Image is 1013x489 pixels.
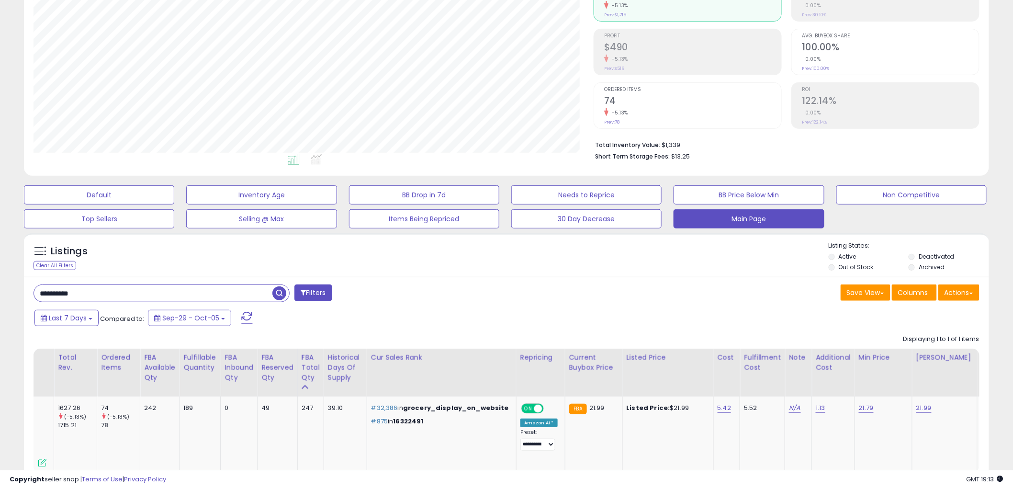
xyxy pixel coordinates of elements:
small: FBA [569,404,587,414]
button: Needs to Reprice [511,185,662,205]
button: Columns [892,284,937,301]
a: 1.13 [816,403,825,413]
div: 5.52 [744,404,777,412]
small: 0.00% [802,56,821,63]
div: 189 [183,404,213,412]
small: Prev: 100.00% [802,66,829,71]
button: Items Being Repriced [349,209,499,228]
a: N/A [789,403,800,413]
span: 21.99 [589,403,605,412]
span: OFF [542,405,558,413]
div: 0 [225,404,250,412]
button: Selling @ Max [186,209,337,228]
button: Last 7 Days [34,310,99,326]
small: -5.13% [608,56,628,63]
div: 78 [101,421,140,430]
label: Active [839,252,856,261]
button: Default [24,185,174,205]
label: Out of Stock [839,263,874,271]
div: Historical Days Of Supply [328,353,363,383]
span: #32,386 [371,403,398,412]
small: Prev: $1,715 [604,12,626,18]
b: Short Term Storage Fees: [595,152,670,160]
div: FBA Available Qty [144,353,175,383]
div: Cost [718,353,736,363]
small: (-5.13%) [107,413,129,421]
div: 242 [144,404,172,412]
li: $1,339 [595,138,972,150]
div: Cur Sales Rank [371,353,512,363]
a: 21.99 [916,403,932,413]
span: Last 7 Days [49,313,87,323]
span: Columns [898,288,928,297]
button: Filters [294,284,332,301]
b: Total Inventory Value: [595,141,660,149]
button: Inventory Age [186,185,337,205]
h2: $490 [604,42,781,55]
div: Fulfillable Quantity [183,353,216,373]
label: Archived [919,263,945,271]
b: Listed Price: [627,403,670,412]
small: -5.13% [608,2,628,9]
div: Displaying 1 to 1 of 1 items [903,335,979,344]
small: Prev: 30.10% [802,12,826,18]
div: Preset: [520,429,558,451]
p: in [371,404,509,412]
a: Terms of Use [82,475,123,484]
small: Prev: $516 [604,66,624,71]
span: Avg. Buybox Share [802,34,979,39]
a: 5.42 [718,403,732,413]
div: Repricing [520,353,561,363]
div: Min Price [859,353,908,363]
small: -5.13% [608,109,628,116]
span: Ordered Items [604,87,781,92]
span: Sep-29 - Oct-05 [162,313,219,323]
button: Actions [938,284,979,301]
h5: Listings [51,245,88,258]
button: BB Drop in 7d [349,185,499,205]
small: 0.00% [802,2,821,9]
button: 30 Day Decrease [511,209,662,228]
span: #875 [371,417,388,426]
div: Current Buybox Price [569,353,619,373]
div: 39.10 [328,404,360,412]
button: BB Price Below Min [674,185,824,205]
h2: 100.00% [802,42,979,55]
div: Total Rev. [58,353,93,373]
button: Non Competitive [836,185,987,205]
div: $21.99 [627,404,706,412]
div: 247 [302,404,316,412]
small: 0.00% [802,109,821,116]
div: Listed Price [627,353,709,363]
button: Sep-29 - Oct-05 [148,310,231,326]
span: ON [522,405,534,413]
p: Listing States: [829,241,989,250]
small: Prev: 78 [604,119,619,125]
p: in [371,417,509,426]
span: Compared to: [100,314,144,323]
div: 1627.26 [58,404,97,412]
button: Main Page [674,209,824,228]
button: Save View [841,284,890,301]
div: 74 [101,404,140,412]
span: grocery_display_on_website [403,403,509,412]
div: Additional Cost [816,353,851,373]
div: Note [789,353,808,363]
a: Privacy Policy [124,475,166,484]
span: ROI [802,87,979,92]
h2: 74 [604,95,781,108]
small: (-5.13%) [64,413,86,421]
div: [PERSON_NAME] [916,353,973,363]
div: Fulfillment Cost [744,353,781,373]
div: 1715.21 [58,421,97,430]
div: FBA inbound Qty [225,353,253,383]
h2: 122.14% [802,95,979,108]
button: Top Sellers [24,209,174,228]
div: Amazon AI * [520,419,558,427]
span: Profit [604,34,781,39]
a: 21.79 [859,403,874,413]
strong: Copyright [10,475,45,484]
div: seller snap | | [10,475,166,484]
span: $13.25 [671,152,690,161]
label: Deactivated [919,252,955,261]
